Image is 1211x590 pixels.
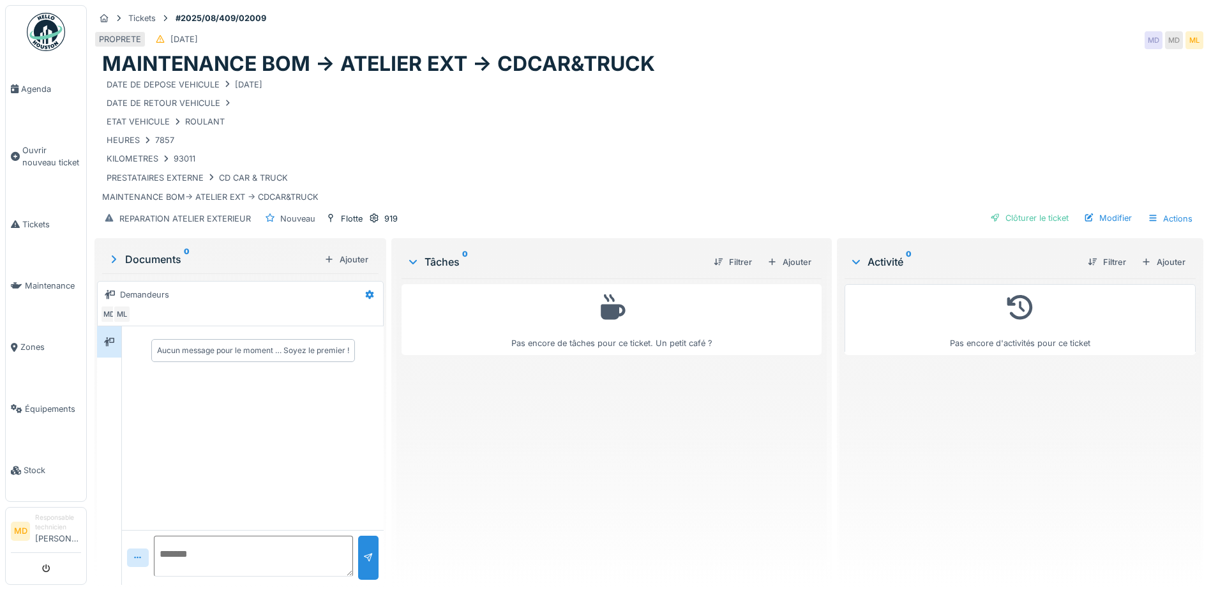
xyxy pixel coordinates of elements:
[20,341,81,353] span: Zones
[1145,31,1162,49] div: MD
[120,289,169,301] div: Demandeurs
[280,213,315,225] div: Nouveau
[462,254,468,269] sup: 0
[6,317,86,378] a: Zones
[27,13,65,51] img: Badge_color-CXgf-gQk.svg
[107,79,262,91] div: DATE DE DEPOSE VEHICULE [DATE]
[107,116,225,128] div: ETAT VEHICULE ROULANT
[11,513,81,553] a: MD Responsable technicien[PERSON_NAME]
[119,213,251,225] div: REPARATION ATELIER EXTERIEUR
[1165,31,1183,49] div: MD
[107,153,195,165] div: KILOMETRES 93011
[985,209,1074,227] div: Clôturer le ticket
[850,254,1078,269] div: Activité
[906,254,912,269] sup: 0
[99,33,141,45] div: PROPRETE
[157,345,349,356] div: Aucun message pour le moment … Soyez le premier !
[107,97,233,109] div: DATE DE RETOUR VEHICULE
[6,193,86,255] a: Tickets
[709,253,757,271] div: Filtrer
[25,403,81,415] span: Équipements
[184,252,190,267] sup: 0
[24,464,81,476] span: Stock
[35,513,81,533] div: Responsable technicien
[1142,209,1198,228] div: Actions
[319,251,373,268] div: Ajouter
[22,218,81,231] span: Tickets
[341,213,363,225] div: Flotte
[853,290,1187,349] div: Pas encore d'activités pour ce ticket
[407,254,703,269] div: Tâches
[11,522,30,541] li: MD
[170,12,271,24] strong: #2025/08/409/02009
[384,213,398,225] div: 919
[6,119,86,193] a: Ouvrir nouveau ticket
[6,255,86,316] a: Maintenance
[1185,31,1203,49] div: ML
[6,58,86,119] a: Agenda
[100,305,118,323] div: MD
[107,252,319,267] div: Documents
[21,83,81,95] span: Agenda
[6,378,86,439] a: Équipements
[410,290,813,349] div: Pas encore de tâches pour ce ticket. Un petit café ?
[35,513,81,550] li: [PERSON_NAME]
[113,305,131,323] div: ML
[1079,209,1137,227] div: Modifier
[128,12,156,24] div: Tickets
[107,172,288,184] div: PRESTATAIRES EXTERNE CD CAR & TRUCK
[170,33,198,45] div: [DATE]
[102,52,655,76] h1: MAINTENANCE BOM -> ATELIER EXT -> CDCAR&TRUCK
[102,77,1196,204] div: MAINTENANCE BOM-> ATELIER EXT -> CDCAR&TRUCK PRISE EN CHARGE LE [DATE] -> CDCAR&TRUCK RETOUR LE [...
[107,134,174,146] div: HEURES 7857
[6,440,86,501] a: Stock
[22,144,81,169] span: Ouvrir nouveau ticket
[762,253,816,271] div: Ajouter
[1083,253,1131,271] div: Filtrer
[1136,253,1191,271] div: Ajouter
[25,280,81,292] span: Maintenance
